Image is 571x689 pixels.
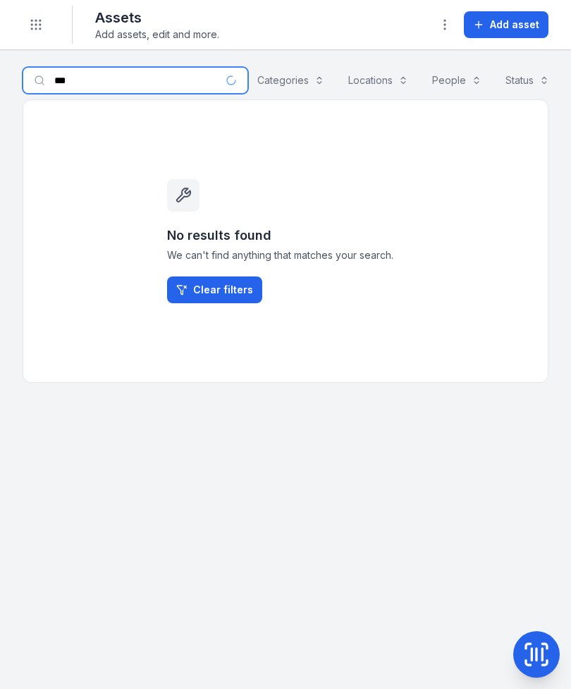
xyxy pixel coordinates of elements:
button: People [423,67,491,94]
span: Add asset [490,18,539,32]
h3: No results found [167,226,404,245]
button: Status [496,67,558,94]
button: Categories [248,67,333,94]
button: Toggle navigation [23,11,49,38]
button: Locations [339,67,417,94]
span: We can't find anything that matches your search. [167,248,404,262]
h2: Assets [95,8,219,28]
a: Clear filters [167,276,262,303]
span: Add assets, edit and more. [95,28,219,42]
button: Add asset [464,11,548,38]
